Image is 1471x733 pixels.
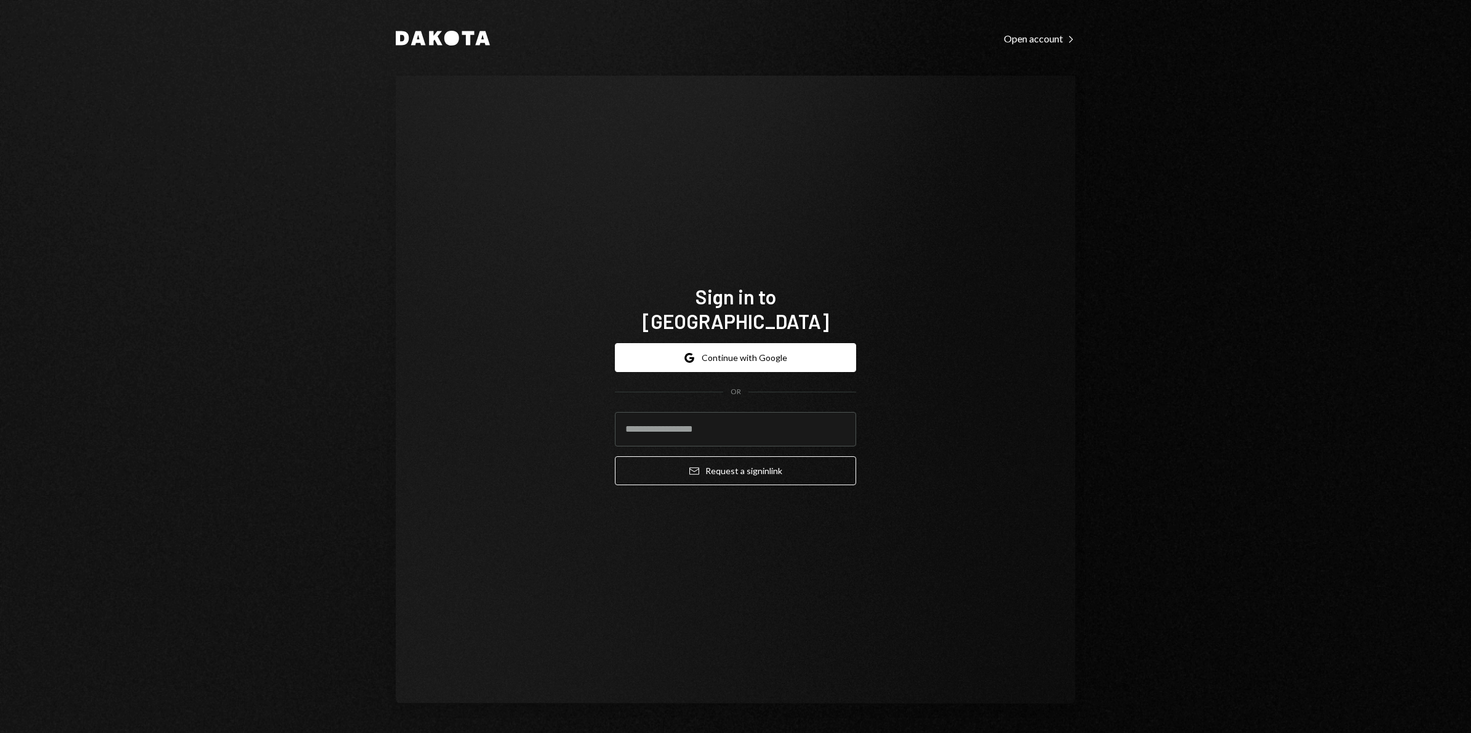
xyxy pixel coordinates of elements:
div: Open account [1004,33,1075,45]
a: Open account [1004,31,1075,45]
div: OR [731,387,741,397]
button: Request a signinlink [615,456,856,485]
h1: Sign in to [GEOGRAPHIC_DATA] [615,284,856,333]
button: Continue with Google [615,343,856,372]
